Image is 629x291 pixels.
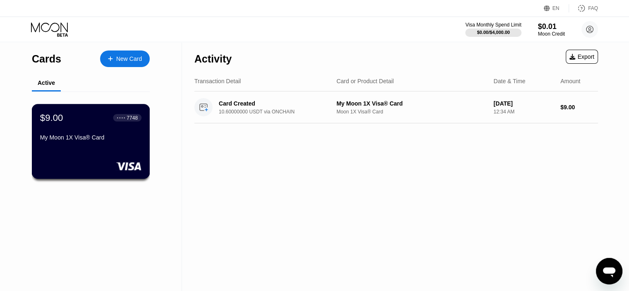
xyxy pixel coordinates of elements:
div: $9.00 [560,104,598,111]
div: My Moon 1X Visa® Card [40,134,141,141]
div: Export [569,53,594,60]
div: Visa Monthly Spend Limit [465,22,521,28]
div: New Card [100,51,150,67]
div: $0.01 [538,22,565,31]
div: Amount [560,78,580,84]
div: Card Created [219,100,332,107]
div: $9.00 [40,112,63,123]
div: EN [552,5,560,11]
div: Cards [32,53,61,65]
div: Activity [194,53,232,65]
div: New Card [116,55,142,63]
div: EN [544,4,569,12]
div: $0.00 / $4,000.00 [477,30,510,35]
div: [DATE] [493,100,554,107]
div: My Moon 1X Visa® Card [337,100,487,107]
div: $0.01Moon Credit [538,22,565,37]
div: ● ● ● ● [117,116,125,119]
div: 7748 [127,115,138,120]
div: Moon 1X Visa® Card [337,109,487,115]
div: Visa Monthly Spend Limit$0.00/$4,000.00 [465,22,521,37]
div: Transaction Detail [194,78,241,84]
div: $9.00● ● ● ●7748My Moon 1X Visa® Card [32,104,149,178]
div: Moon Credit [538,31,565,37]
div: FAQ [569,4,598,12]
div: Export [566,50,598,64]
iframe: Button to launch messaging window [596,258,622,284]
div: Active [38,79,55,86]
div: 10.60000000 USDT via ONCHAIN [219,109,341,115]
div: Card Created10.60000000 USDT via ONCHAINMy Moon 1X Visa® CardMoon 1X Visa® Card[DATE]12:34 AM$9.00 [194,91,598,123]
div: FAQ [588,5,598,11]
div: Card or Product Detail [337,78,394,84]
div: 12:34 AM [493,109,554,115]
div: Date & Time [493,78,525,84]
